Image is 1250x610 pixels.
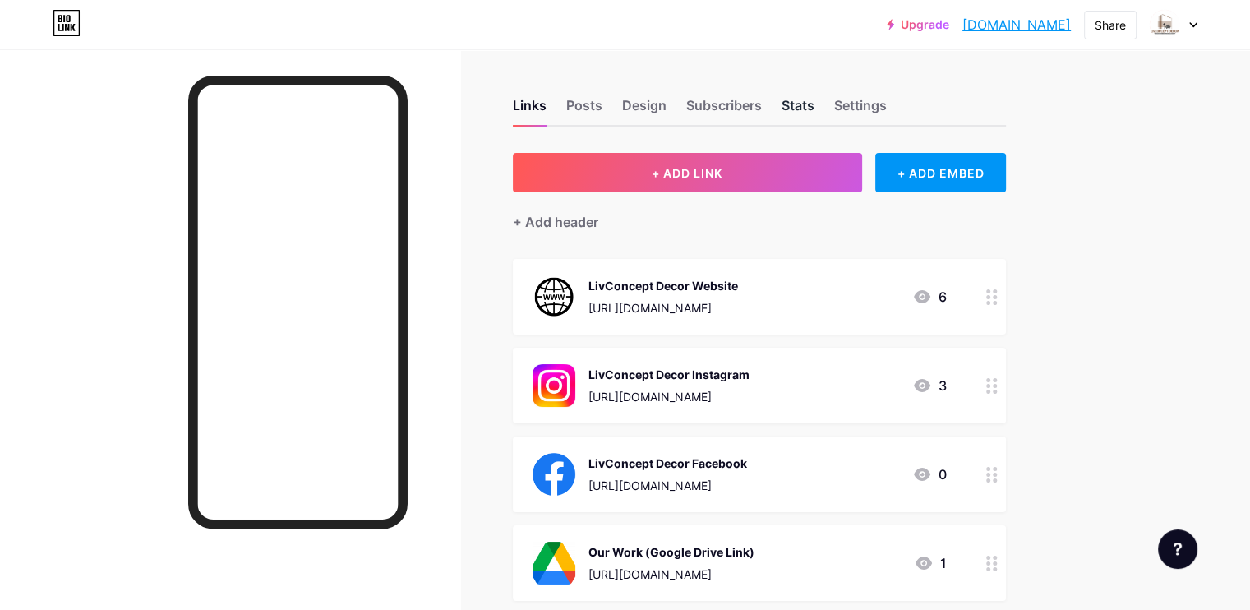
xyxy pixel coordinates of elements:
div: Settings [834,95,887,125]
div: + ADD EMBED [875,153,1006,192]
a: Upgrade [887,18,949,31]
div: [URL][DOMAIN_NAME] [588,566,754,583]
div: Subscribers [686,95,762,125]
div: Links [513,95,547,125]
div: 1 [914,553,947,573]
a: [DOMAIN_NAME] [962,15,1071,35]
img: LivConcept Decor Facebook [533,453,575,496]
div: [URL][DOMAIN_NAME] [588,388,750,405]
div: Stats [782,95,814,125]
div: 3 [912,376,947,395]
div: Our Work (Google Drive Link) [588,543,754,561]
div: LivConcept Decor Website [588,277,738,294]
div: LivConcept Decor Instagram [588,366,750,383]
button: + ADD LINK [513,153,862,192]
div: LivConcept Decor Facebook [588,455,747,472]
div: [URL][DOMAIN_NAME] [588,477,747,494]
div: Posts [566,95,602,125]
div: Design [622,95,667,125]
img: LivConcept Decor Website [533,275,575,318]
img: LivConcept Decor Instagram [533,364,575,407]
img: livconceptdecor [1149,9,1180,40]
span: + ADD LINK [652,166,722,180]
img: Our Work (Google Drive Link) [533,542,575,585]
div: 6 [912,287,947,307]
div: Share [1095,16,1126,34]
div: [URL][DOMAIN_NAME] [588,299,738,317]
div: + Add header [513,212,598,232]
div: 0 [912,464,947,484]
